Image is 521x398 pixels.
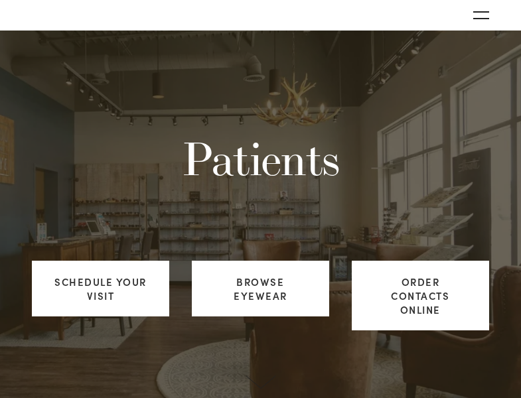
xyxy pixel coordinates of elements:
h1: Patients [72,132,449,186]
button: Open navigation menu [468,5,494,25]
a: Schedule your visit [32,261,169,316]
img: Rochester, MN | You and Eye | Family Eye Care [32,12,52,19]
a: ORDER CONTACTS ONLINE [352,261,489,330]
a: Browse Eyewear [192,261,329,316]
